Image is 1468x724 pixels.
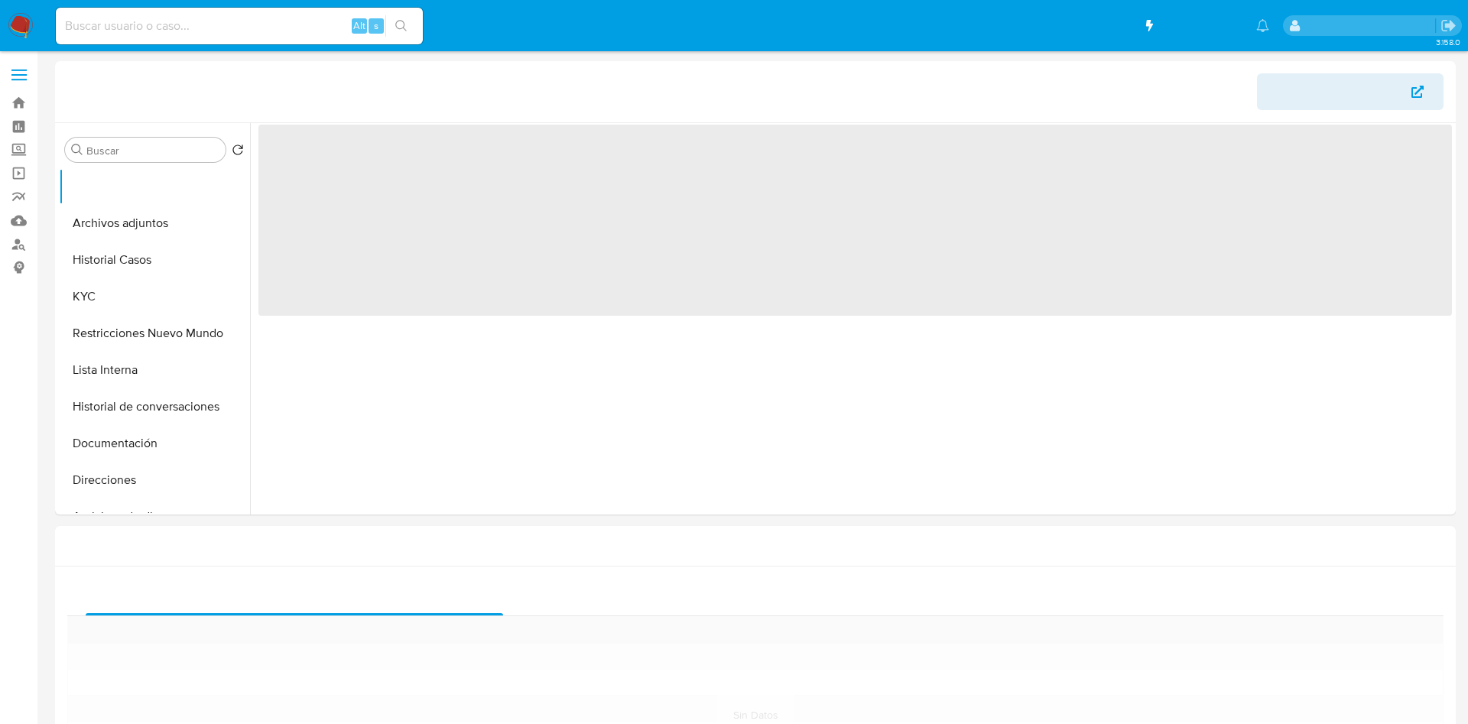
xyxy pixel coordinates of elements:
[1190,588,1216,605] span: Chat
[1306,18,1435,33] p: agostina.faruolo@mercadolibre.com
[67,84,196,99] h1: Información de Usuario
[385,15,417,37] button: search-icon
[59,462,250,498] button: Direcciones
[261,588,328,605] span: Historial CX
[1155,18,1241,34] span: Accesos rápidos
[71,144,83,156] button: Buscar
[353,18,365,33] span: Alt
[258,125,1452,316] span: ‌
[59,388,250,425] button: Historial de conversaciones
[59,242,250,278] button: Historial Casos
[67,538,1444,554] h1: Contactos
[86,144,219,157] input: Buscar
[1277,73,1408,110] span: Ver Mirada por Persona
[1257,73,1444,110] button: Ver Mirada por Persona
[59,352,250,388] button: Lista Interna
[232,144,244,161] button: Volver al orden por defecto
[374,18,378,33] span: s
[1440,18,1457,34] a: Salir
[1256,19,1269,32] a: Notificaciones
[59,425,250,462] button: Documentación
[59,168,250,205] button: General
[59,278,250,315] button: KYC
[59,205,250,242] button: Archivos adjuntos
[59,498,250,535] button: Anticipos de dinero
[59,315,250,352] button: Restricciones Nuevo Mundo
[719,588,779,605] span: Soluciones
[56,16,423,36] input: Buscar usuario o caso...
